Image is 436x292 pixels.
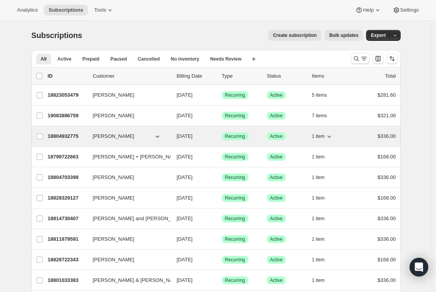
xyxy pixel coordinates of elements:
[12,5,42,16] button: Analytics
[48,72,87,80] p: ID
[93,91,134,99] span: [PERSON_NAME]
[58,56,72,62] span: Active
[48,235,87,243] p: 18811879591
[48,112,87,120] p: 19083886759
[378,277,396,283] span: $336.00
[177,154,193,160] span: [DATE]
[88,192,166,204] button: [PERSON_NAME]
[48,234,396,245] div: 18811879591[PERSON_NAME][DATE]SuccessRecurringSuccessActive1 item$336.00
[177,92,193,98] span: [DATE]
[48,91,87,99] p: 18823053479
[41,56,47,62] span: All
[312,92,327,98] span: 5 items
[270,133,283,139] span: Active
[93,132,134,140] span: [PERSON_NAME]
[177,216,193,221] span: [DATE]
[312,172,333,183] button: 1 item
[312,174,325,181] span: 1 item
[48,132,87,140] p: 18804932775
[400,7,419,13] span: Settings
[93,194,134,202] span: [PERSON_NAME]
[385,72,396,80] p: Total
[312,234,333,245] button: 1 item
[177,72,216,80] p: Billing Date
[312,236,325,242] span: 1 item
[88,254,166,266] button: [PERSON_NAME]
[312,110,336,121] button: 7 items
[351,5,386,16] button: Help
[270,277,283,283] span: Active
[88,151,166,163] button: [PERSON_NAME] + [PERSON_NAME]
[48,90,396,101] div: 18823053479[PERSON_NAME][DATE]SuccessRecurringSuccessActive5 items$281.60
[210,56,242,62] span: Needs Review
[17,7,38,13] span: Analytics
[273,32,317,38] span: Create subscription
[270,236,283,242] span: Active
[48,151,396,162] div: 18799722663[PERSON_NAME] + [PERSON_NAME][DATE]SuccessRecurringSuccessActive1 item$168.00
[270,154,283,160] span: Active
[225,133,245,139] span: Recurring
[324,30,363,41] button: Bulk updates
[93,153,182,161] span: [PERSON_NAME] + [PERSON_NAME]
[93,256,134,264] span: [PERSON_NAME]
[312,257,325,263] span: 1 item
[48,153,87,161] p: 18799722663
[171,56,199,62] span: No inventory
[363,7,373,13] span: Help
[225,92,245,98] span: Recurring
[93,235,134,243] span: [PERSON_NAME]
[177,195,193,201] span: [DATE]
[31,31,82,40] span: Subscriptions
[312,113,327,119] span: 7 items
[48,172,396,183] div: 18804703399[PERSON_NAME][DATE]SuccessRecurringSuccessActive1 item$336.00
[378,133,396,139] span: $336.00
[225,216,245,222] span: Recurring
[177,236,193,242] span: [DATE]
[373,53,384,64] button: Customize table column order and visibility
[351,53,370,64] button: Search and filter results
[177,133,193,139] span: [DATE]
[225,277,245,283] span: Recurring
[110,56,127,62] span: Paused
[48,110,396,121] div: 19083886759[PERSON_NAME][DATE]SuccessRecurringSuccessActive7 items$321.00
[89,5,119,16] button: Tools
[88,274,166,287] button: [PERSON_NAME] & [PERSON_NAME]
[378,113,396,118] span: $321.00
[88,130,166,143] button: [PERSON_NAME]
[48,72,396,80] div: IDCustomerBilling DateTypeStatusItemsTotal
[378,154,396,160] span: $168.00
[138,56,160,62] span: Cancelled
[387,53,398,64] button: Sort the results
[270,216,283,222] span: Active
[94,7,106,13] span: Tools
[93,72,171,80] p: Customer
[312,90,336,101] button: 5 items
[177,257,193,262] span: [DATE]
[48,194,87,202] p: 18828329127
[222,72,261,80] div: Type
[270,257,283,263] span: Active
[312,254,333,265] button: 1 item
[378,236,396,242] span: $336.00
[225,154,245,160] span: Recurring
[88,233,166,245] button: [PERSON_NAME]
[88,171,166,184] button: [PERSON_NAME]
[371,32,385,38] span: Export
[225,113,245,119] span: Recurring
[270,113,283,119] span: Active
[312,154,325,160] span: 1 item
[48,174,87,181] p: 18804703399
[248,54,260,64] button: Create new view
[312,133,325,139] span: 1 item
[48,256,87,264] p: 18828722343
[225,257,245,263] span: Recurring
[177,277,193,283] span: [DATE]
[378,92,396,98] span: $281.60
[225,195,245,201] span: Recurring
[268,30,321,41] button: Create subscription
[312,275,333,286] button: 1 item
[410,258,428,276] div: Open Intercom Messenger
[378,195,396,201] span: $168.00
[378,216,396,221] span: $336.00
[225,236,245,242] span: Recurring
